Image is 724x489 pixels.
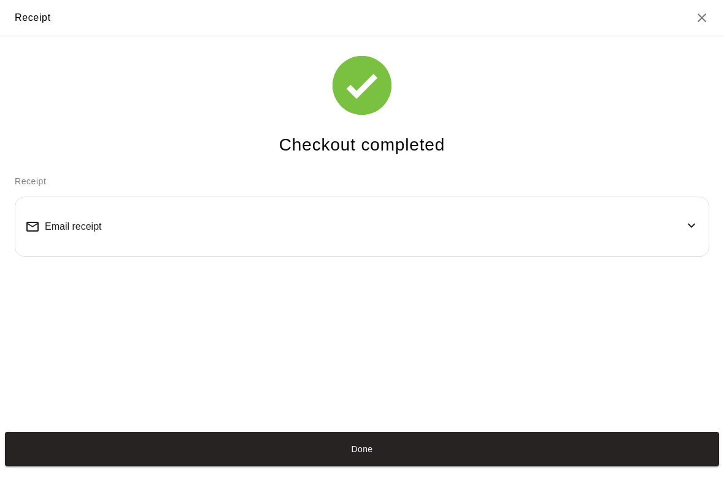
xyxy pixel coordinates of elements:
div: Receipt [15,10,51,26]
p: Receipt [15,175,709,188]
button: Done [5,432,719,466]
button: Close [695,10,709,25]
h4: Checkout completed [279,135,445,156]
span: Email receipt [45,221,101,232]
